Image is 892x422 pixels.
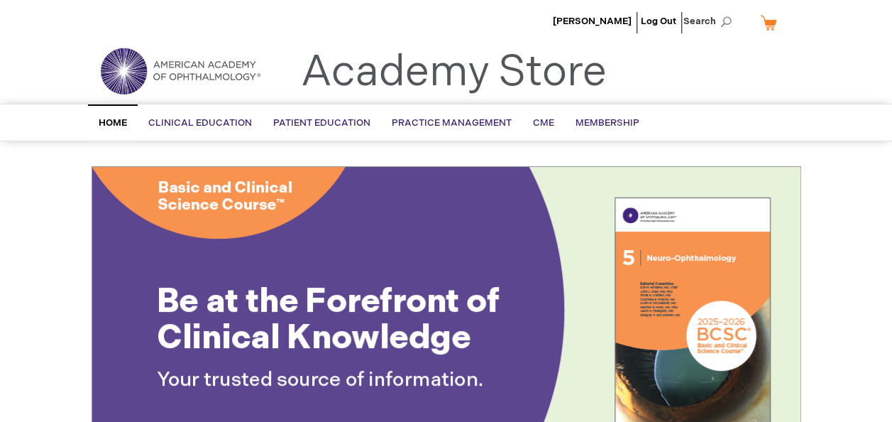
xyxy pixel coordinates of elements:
span: Membership [576,117,639,129]
span: CME [533,117,554,129]
span: Practice Management [392,117,512,129]
a: Academy Store [301,47,607,98]
span: Search [683,7,737,36]
a: Log Out [641,16,676,27]
span: Clinical Education [148,117,252,129]
span: Patient Education [273,117,370,129]
a: [PERSON_NAME] [553,16,632,27]
span: Home [99,117,127,129]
